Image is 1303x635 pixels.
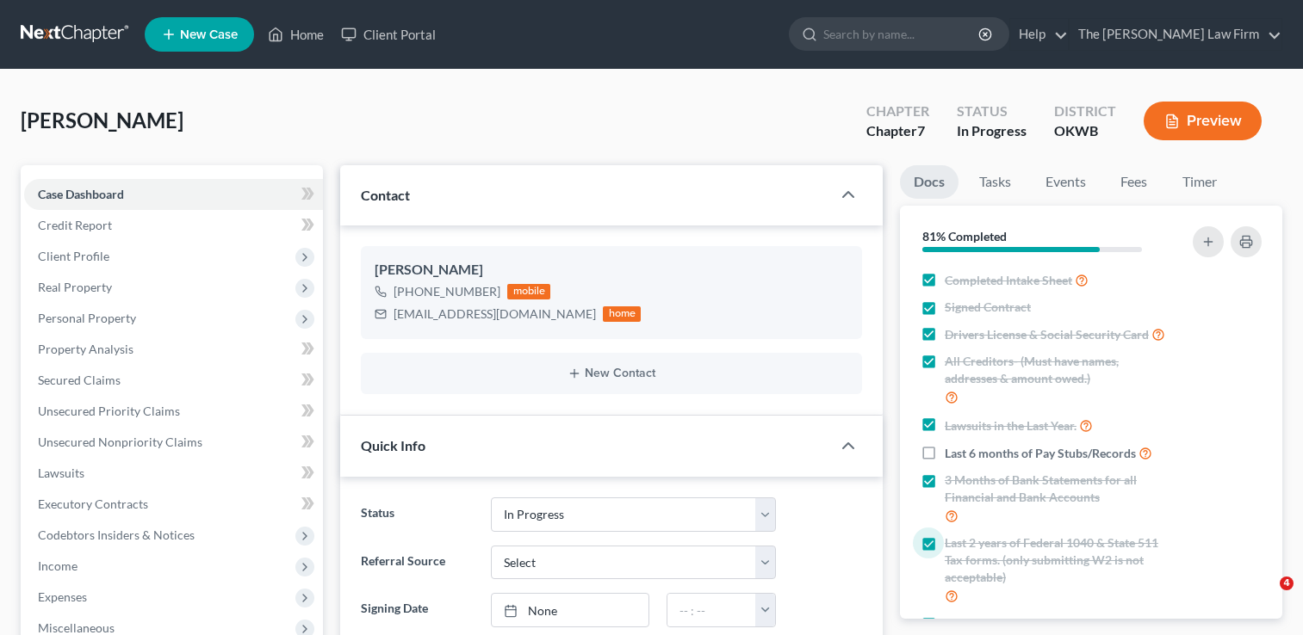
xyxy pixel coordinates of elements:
a: None [492,594,649,626]
span: New Case [180,28,238,41]
iframe: Intercom live chat [1244,576,1286,618]
a: Docs [900,165,959,199]
span: [PERSON_NAME] [21,108,183,133]
span: Miscellaneous [38,620,115,635]
span: Secured Claims [38,373,121,387]
span: Income [38,558,78,573]
a: Tasks [965,165,1025,199]
span: Contact [361,187,410,203]
button: New Contact [375,367,848,380]
span: All Creditors- (Must have names, addresses & amount owed.) [945,353,1172,387]
span: Property Analysis [38,342,133,356]
span: Drivers License & Social Security Card [945,326,1149,343]
span: Credit Report [38,218,112,232]
label: Status [352,497,481,532]
a: Case Dashboard [24,179,323,210]
label: Signing Date [352,593,481,627]
a: Fees [1107,165,1162,199]
div: [EMAIL_ADDRESS][DOMAIN_NAME] [394,305,596,323]
span: Expenses [38,589,87,604]
span: Last 2 years of Federal 1040 & State 511 Tax forms. (only submitting W2 is not acceptable) [945,534,1172,586]
div: Status [957,102,1027,121]
input: Search by name... [823,18,981,50]
a: Property Analysis [24,334,323,365]
div: Chapter [866,121,929,141]
div: mobile [507,284,550,299]
a: Credit Report [24,210,323,241]
a: Events [1032,165,1100,199]
span: 4 [1280,576,1294,590]
span: Unsecured Nonpriority Claims [38,435,202,449]
a: Home [259,19,332,50]
span: Lawsuits in the Last Year. [945,417,1077,435]
a: Executory Contracts [24,489,323,520]
a: The [PERSON_NAME] Law Firm [1070,19,1281,50]
span: Completed Intake Sheet [945,272,1072,289]
a: Client Portal [332,19,444,50]
span: Unsecured Priority Claims [38,404,180,418]
input: -- : -- [667,594,756,626]
div: Chapter [866,102,929,121]
a: Unsecured Nonpriority Claims [24,427,323,458]
span: Case Dashboard [38,187,124,201]
div: District [1054,102,1116,121]
div: In Progress [957,121,1027,141]
span: Real Property [38,280,112,294]
strong: 81% Completed [922,229,1007,244]
span: Executory Contracts [38,496,148,511]
div: [PHONE_NUMBER] [394,283,500,300]
span: Last 6 months of Pay Stubs/Records [945,445,1136,462]
a: Unsecured Priority Claims [24,396,323,427]
label: Referral Source [352,546,481,580]
div: OKWB [1054,121,1116,141]
button: Preview [1144,102,1262,140]
span: Lawsuits [38,465,84,480]
span: Client Profile [38,249,109,263]
span: Real Property Deeds and Mortgages [945,616,1136,633]
div: [PERSON_NAME] [375,260,848,281]
a: Secured Claims [24,365,323,396]
span: Personal Property [38,311,136,325]
span: Signed Contract [945,299,1031,316]
span: 7 [917,122,925,139]
div: home [603,306,641,322]
span: Quick Info [361,437,425,453]
span: 3 Months of Bank Statements for all Financial and Bank Accounts [945,472,1172,506]
a: Timer [1169,165,1231,199]
span: Codebtors Insiders & Notices [38,527,195,542]
a: Lawsuits [24,458,323,489]
a: Help [1010,19,1068,50]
